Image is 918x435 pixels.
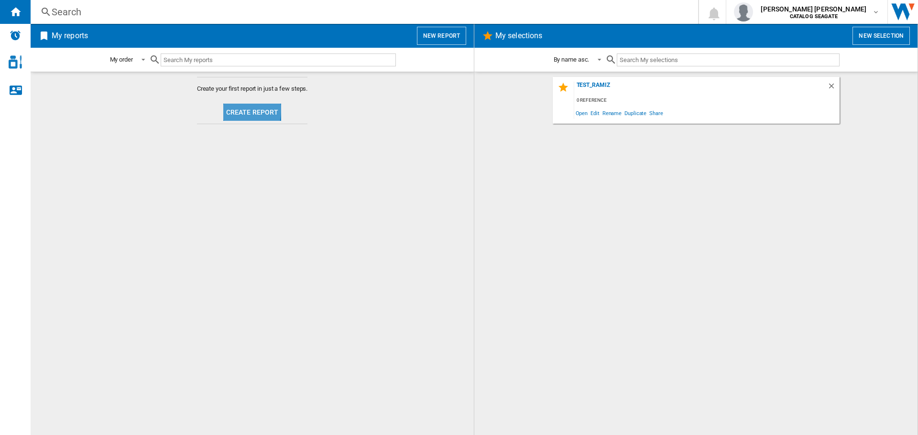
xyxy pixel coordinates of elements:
[493,27,544,45] h2: My selections
[197,85,308,93] span: Create your first report in just a few steps.
[9,55,22,69] img: cosmetic-logo.svg
[10,30,21,41] img: alerts-logo.svg
[50,27,90,45] h2: My reports
[827,82,840,95] div: Delete
[574,82,827,95] div: test_ramiz
[790,13,838,20] b: CATALOG SEAGATE
[852,27,910,45] button: New selection
[589,106,601,119] span: Edit
[601,106,623,119] span: Rename
[574,106,590,119] span: Open
[161,53,396,66] input: Search My reports
[417,27,466,45] button: New report
[52,5,673,19] div: Search
[574,95,840,106] div: 0 reference
[734,2,753,21] img: profile.jpg
[554,56,590,63] div: By name asc.
[110,56,133,63] div: My order
[623,106,648,119] span: Duplicate
[223,104,282,121] button: Create report
[617,53,839,66] input: Search My selections
[648,106,665,119] span: Share
[761,4,866,14] span: [PERSON_NAME] [PERSON_NAME]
